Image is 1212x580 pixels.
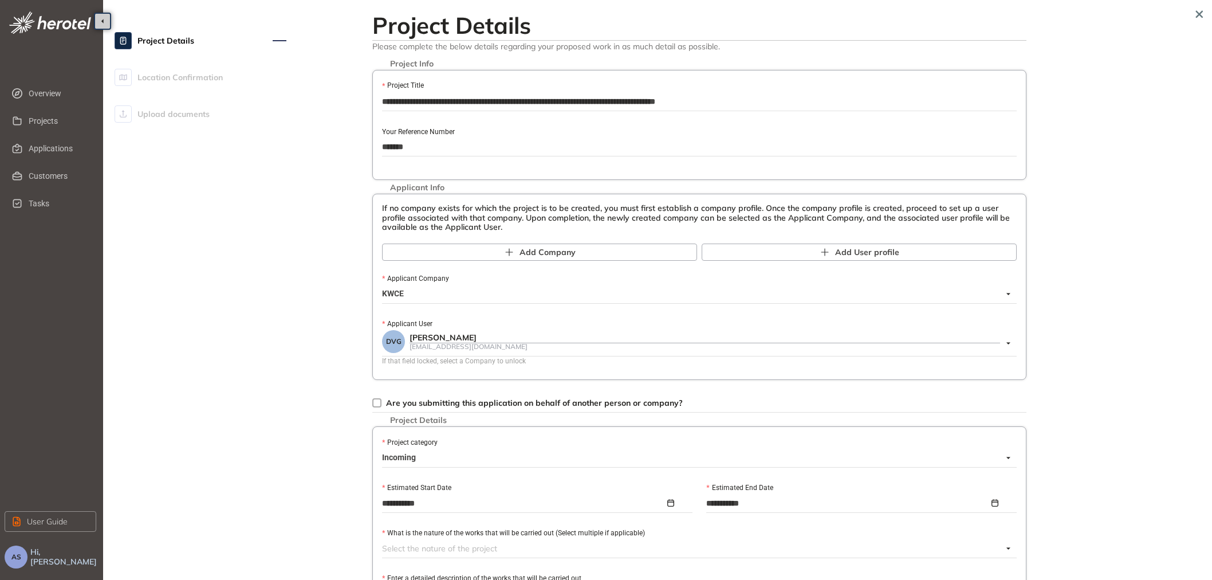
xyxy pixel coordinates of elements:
div: If no company exists for which the project is to be created, you must first establish a company p... [382,203,1017,232]
label: Applicant User [382,319,432,330]
label: Project Title [382,80,424,91]
span: Applications [29,137,87,160]
span: Tasks [29,192,87,215]
span: Project Info [384,59,439,69]
span: Project Details [137,29,194,52]
span: Add User profile [835,246,899,258]
input: Project Title [382,93,1017,110]
span: Please complete the below details regarding your proposed work in as much detail as possible. [372,41,1026,52]
span: Incoming [382,449,1010,467]
img: logo [9,11,91,34]
div: [EMAIL_ADDRESS][DOMAIN_NAME] [410,343,1000,350]
span: AS [11,553,21,561]
div: If that field locked, select a Company to unlock [382,356,1017,367]
label: What is the nature of the works that will be carried out (Select multiple if applicable) [382,528,645,539]
span: Customers [29,164,87,187]
label: Estimated Start Date [382,483,451,493]
button: Add User profile [702,244,1017,261]
input: What is the nature of the works that will be carried out (Select multiple if applicable) [382,542,384,555]
button: User Guide [5,511,96,532]
span: KWCE [382,285,1010,303]
input: Your Reference Number [382,138,1017,155]
span: Upload documents [137,103,210,126]
input: Estimated Start Date [382,497,665,510]
h2: Project Details [372,11,1026,39]
label: Estimated End Date [706,483,773,493]
span: DVG [386,338,402,346]
span: User Guide [27,515,68,528]
input: Estimated End Date [706,497,989,510]
span: Applicant Info [384,183,450,193]
label: Your Reference Number [382,127,455,138]
div: [PERSON_NAME] [410,333,1000,343]
button: Add Company [382,244,697,261]
span: Projects [29,109,87,132]
span: Are you submitting this application on behalf of another person or company? [386,398,683,408]
button: AS [5,546,27,569]
span: Add Company [520,246,576,258]
label: Project category [382,437,438,448]
span: Overview [29,82,87,105]
label: Applicant Company [382,273,449,284]
span: Project Details [384,416,452,425]
span: Hi, [PERSON_NAME] [30,547,99,567]
span: Location Confirmation [137,66,223,89]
